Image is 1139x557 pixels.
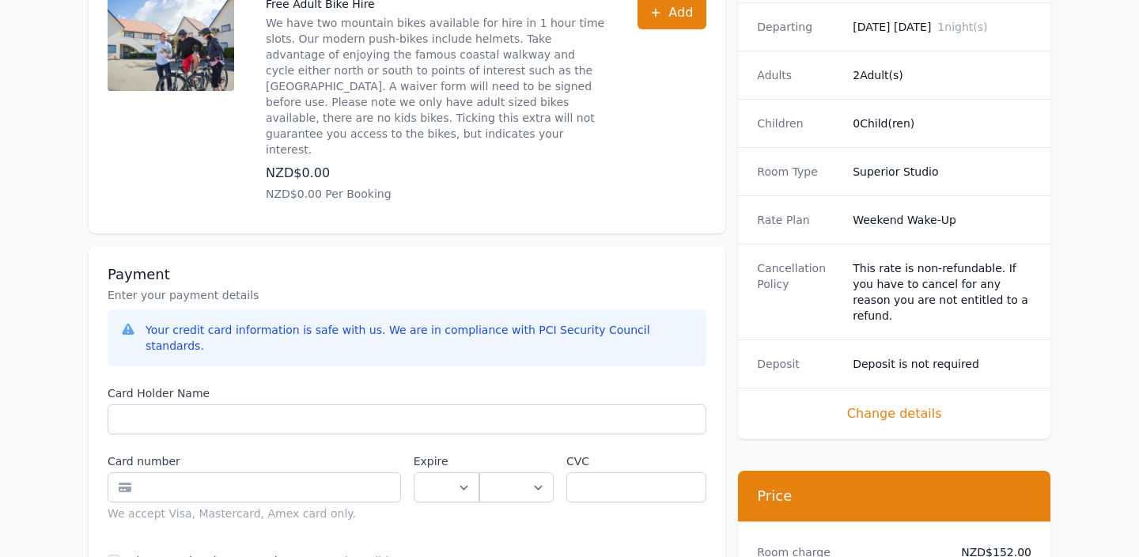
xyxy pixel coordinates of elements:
[146,322,694,354] div: Your credit card information is safe with us. We are in compliance with PCI Security Council stan...
[853,356,1031,372] dd: Deposit is not required
[757,356,840,372] dt: Deposit
[853,19,1031,35] dd: [DATE] [DATE]
[937,21,987,33] span: 1 night(s)
[566,453,706,469] label: CVC
[853,212,1031,228] dd: Weekend Wake-Up
[266,15,606,157] p: We have two mountain bikes available for hire in 1 hour time slots. Our modern push-bikes include...
[414,453,479,469] label: Expire
[668,3,693,22] span: Add
[108,506,401,521] div: We accept Visa, Mastercard, Amex card only.
[108,453,401,469] label: Card number
[757,116,840,131] dt: Children
[757,212,840,228] dt: Rate Plan
[757,487,1031,506] h3: Price
[479,453,554,469] label: .
[108,265,706,284] h3: Payment
[757,67,840,83] dt: Adults
[757,404,1031,423] span: Change details
[757,260,840,324] dt: Cancellation Policy
[266,186,606,202] p: NZD$0.00 Per Booking
[757,19,840,35] dt: Departing
[266,164,606,183] p: NZD$0.00
[853,67,1031,83] dd: 2 Adult(s)
[108,287,706,303] p: Enter your payment details
[108,385,706,401] label: Card Holder Name
[853,260,1031,324] div: This rate is non-refundable. If you have to cancel for any reason you are not entitled to a refund.
[853,164,1031,180] dd: Superior Studio
[757,164,840,180] dt: Room Type
[853,116,1031,131] dd: 0 Child(ren)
